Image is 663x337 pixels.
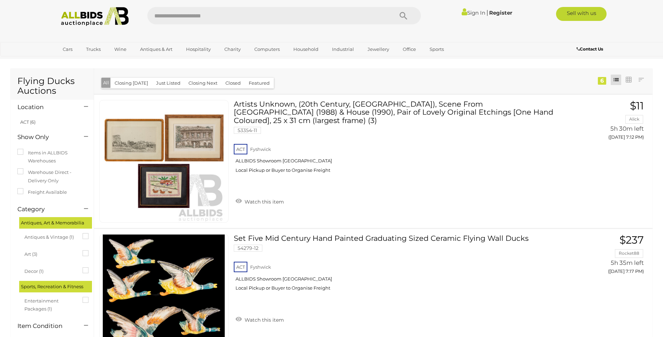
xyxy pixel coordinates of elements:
[82,44,105,55] a: Trucks
[289,44,323,55] a: Household
[103,100,225,222] img: 53354-11a.jpg
[24,248,77,258] span: Art (3)
[577,46,603,52] b: Contact Us
[57,7,133,26] img: Allbids.com.au
[17,149,87,165] label: Items in ALLBIDS Warehouses
[101,78,111,88] button: All
[24,295,77,313] span: Entertainment Packages (1)
[239,234,554,296] a: Set Five Mid Century Hand Painted Graduating Sized Ceramic Flying Wall Ducks 54279-12 ACT Fyshwic...
[386,7,421,24] button: Search
[152,78,185,89] button: Just Listed
[24,266,77,275] span: Decor (1)
[110,44,131,55] a: Wine
[565,234,646,278] a: $237 Rocket88 5h 35m left ([DATE] 7:17 PM)
[239,100,554,178] a: Artists Unknown, (20th Century, [GEOGRAPHIC_DATA]), Scene From [GEOGRAPHIC_DATA] (1988) & House (...
[556,7,607,21] a: Sell with us
[17,168,87,185] label: Warehouse Direct - Delivery Only
[327,44,359,55] a: Industrial
[243,317,284,323] span: Watch this item
[17,76,87,95] h1: Flying Ducks Auctions
[19,217,92,229] div: Antiques, Art & Memorabilia
[598,77,606,85] div: 6
[17,188,67,196] label: Freight Available
[363,44,394,55] a: Jewellery
[425,44,448,55] a: Sports
[486,9,488,16] span: |
[245,78,274,89] button: Featured
[17,134,74,140] h4: Show Only
[20,119,36,125] a: ACT (6)
[619,233,644,246] span: $237
[110,78,152,89] button: Closing [DATE]
[184,78,222,89] button: Closing Next
[17,104,74,110] h4: Location
[462,9,485,16] a: Sign In
[220,44,245,55] a: Charity
[577,45,605,53] a: Contact Us
[243,199,284,205] span: Watch this item
[630,99,644,112] span: $11
[136,44,177,55] a: Antiques & Art
[234,196,286,206] a: Watch this item
[19,281,92,292] div: Sports, Recreation & Fitness
[58,44,77,55] a: Cars
[24,231,77,241] span: Antiques & Vintage (1)
[17,323,74,329] h4: Item Condition
[398,44,421,55] a: Office
[565,100,646,144] a: $11 Alick 5h 30m left ([DATE] 7:12 PM)
[221,78,245,89] button: Closed
[250,44,284,55] a: Computers
[182,44,215,55] a: Hospitality
[17,206,74,213] h4: Category
[234,314,286,324] a: Watch this item
[58,55,117,67] a: [GEOGRAPHIC_DATA]
[489,9,512,16] a: Register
